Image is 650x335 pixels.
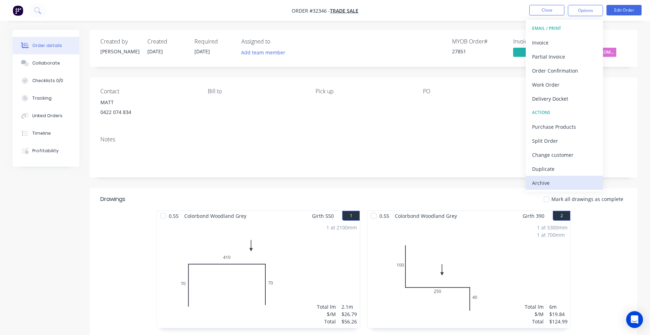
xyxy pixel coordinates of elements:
div: Total [317,318,336,325]
img: Factory [13,5,23,16]
div: 2.1m [341,303,357,310]
div: Notes [100,136,627,143]
span: Colorbond Woodland Grey [392,211,460,221]
div: $124.99 [549,318,568,325]
button: Order Confirmation [526,63,603,78]
div: Duplicate [532,164,597,174]
div: Order Confirmation [532,66,597,76]
div: Assigned to [241,38,312,45]
div: PO [423,88,519,95]
span: [DATE] [147,48,163,55]
div: Created [147,38,186,45]
button: Add team member [238,48,289,57]
div: 1 at 5300mm [537,224,568,231]
div: Work Order [532,80,597,90]
button: Split Order [526,134,603,148]
div: Tracking [32,95,52,101]
div: Contact [100,88,197,95]
div: 0422 074 834 [100,107,197,117]
div: Collaborate [32,60,60,66]
span: Mark all drawings as complete [551,195,623,203]
div: Split Order [532,136,597,146]
div: 6m [549,303,568,310]
div: [PERSON_NAME] [100,48,139,55]
button: Profitability [13,142,79,160]
button: EMAIL / PRINT [526,21,603,35]
div: $/M [525,310,544,318]
span: Yes [513,48,555,56]
span: [DATE] [194,48,210,55]
span: Order #32346 - [292,7,330,14]
div: $56.26 [341,318,357,325]
div: $/M [317,310,336,318]
div: Archive [532,178,597,188]
div: 070410701 at 2100mmTotal lm$/MTotal2.1m$26.79$56.26 [157,221,360,328]
div: 1 at 700mm [537,231,568,239]
div: Purchase Products [532,122,597,132]
div: $26.79 [341,310,357,318]
div: Invoice [532,38,597,48]
button: Options [568,5,603,16]
div: MYOB Order # [452,38,505,45]
div: Drawings [100,195,125,203]
span: 0.55 [166,211,181,221]
a: TRADE SALE [330,7,358,14]
span: Colorbond Woodland Grey [181,211,249,221]
button: Tracking [13,89,79,107]
button: Change customer [526,148,603,162]
button: Add team member [241,48,289,57]
button: Archive [526,176,603,190]
button: Collaborate [13,54,79,72]
div: Total [525,318,544,325]
div: Open Intercom Messenger [626,311,643,328]
span: Girth 550 [312,211,334,221]
div: Delivery Docket [532,94,597,104]
div: Created by [100,38,139,45]
div: MATT [100,98,197,107]
div: Linked Orders [32,113,62,119]
div: 27851 [452,48,505,55]
div: Timeline [32,130,51,136]
div: Total lm [525,303,544,310]
div: Required [194,38,233,45]
button: Timeline [13,125,79,142]
div: Order details [32,42,62,49]
button: Checklists 0/0 [13,72,79,89]
button: Work Order [526,78,603,92]
button: Partial Invoice [526,49,603,63]
span: 0.55 [377,211,392,221]
button: Edit Order [606,5,642,15]
div: Partial Invoice [532,52,597,62]
button: ACTIONS [526,106,603,120]
button: 2 [553,211,570,221]
button: Linked Orders [13,107,79,125]
div: Total lm [317,303,336,310]
button: Invoice [526,35,603,49]
button: Duplicate [526,162,603,176]
button: Purchase Products [526,120,603,134]
div: Bill to [208,88,304,95]
div: MATT0422 074 834 [100,98,197,120]
div: Profitability [32,148,59,154]
button: Order details [13,37,79,54]
div: 0100250401 at 5300mm1 at 700mmTotal lm$/MTotal6m$19.84$124.99 [367,221,570,328]
div: 1 at 2100mm [326,224,357,231]
div: EMAIL / PRINT [532,24,597,33]
button: Delivery Docket [526,92,603,106]
span: Girth 390 [523,211,544,221]
div: Change customer [532,150,597,160]
div: Invoiced [513,38,566,45]
button: Close [529,5,564,15]
div: $19.84 [549,310,568,318]
div: ACTIONS [532,108,597,117]
div: Pick up [316,88,412,95]
div: Checklists 0/0 [32,78,63,84]
button: 1 [342,211,360,221]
